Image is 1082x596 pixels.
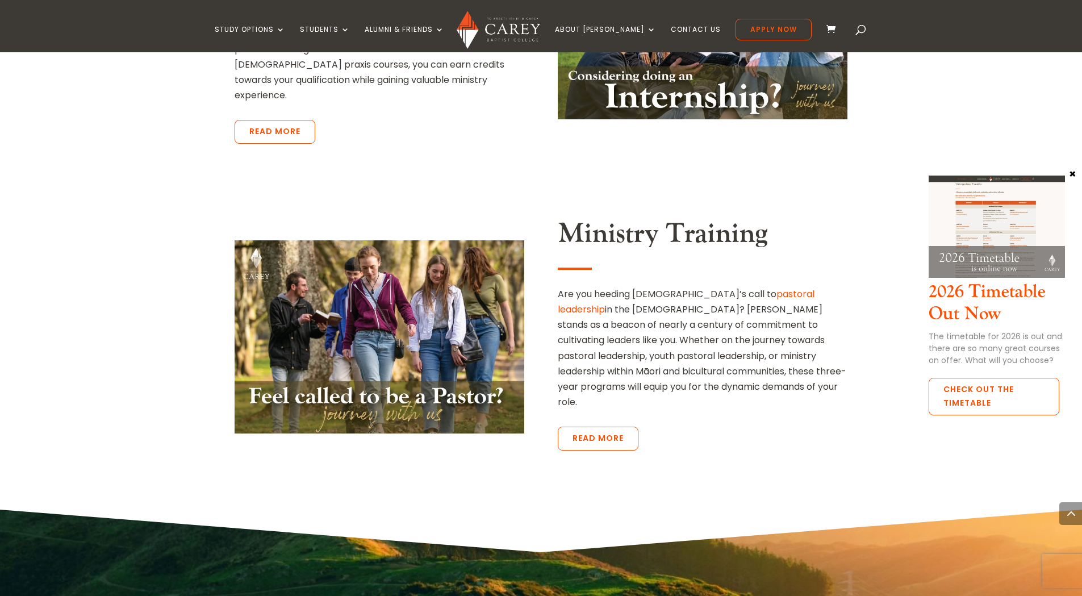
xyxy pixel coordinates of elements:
[1067,168,1078,178] button: Close
[929,281,1065,331] h3: 2026 Timetable Out Now
[929,176,1065,278] img: 2026 Timetable
[215,26,285,52] a: Study Options
[555,26,656,52] a: About [PERSON_NAME]
[457,11,540,49] img: Carey Baptist College
[736,19,812,40] a: Apply Now
[300,26,350,52] a: Students
[671,26,721,52] a: Contact Us
[558,218,847,256] h2: Ministry Training
[929,331,1065,366] p: The timetable for 2026 is out and there are so many great courses on offer. What will you choose?
[235,120,315,144] a: Read More
[558,427,638,451] a: Read More
[929,378,1059,415] a: Check out the Timetable
[558,287,814,316] a: pastoral leadership
[235,240,524,434] img: Ministry Training_2023
[365,26,444,52] a: Alumni & Friends
[558,286,847,410] p: Are you heeding [DEMOGRAPHIC_DATA]’s call to in the [DEMOGRAPHIC_DATA]? [PERSON_NAME] stands as a...
[929,268,1065,281] a: 2026 Timetable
